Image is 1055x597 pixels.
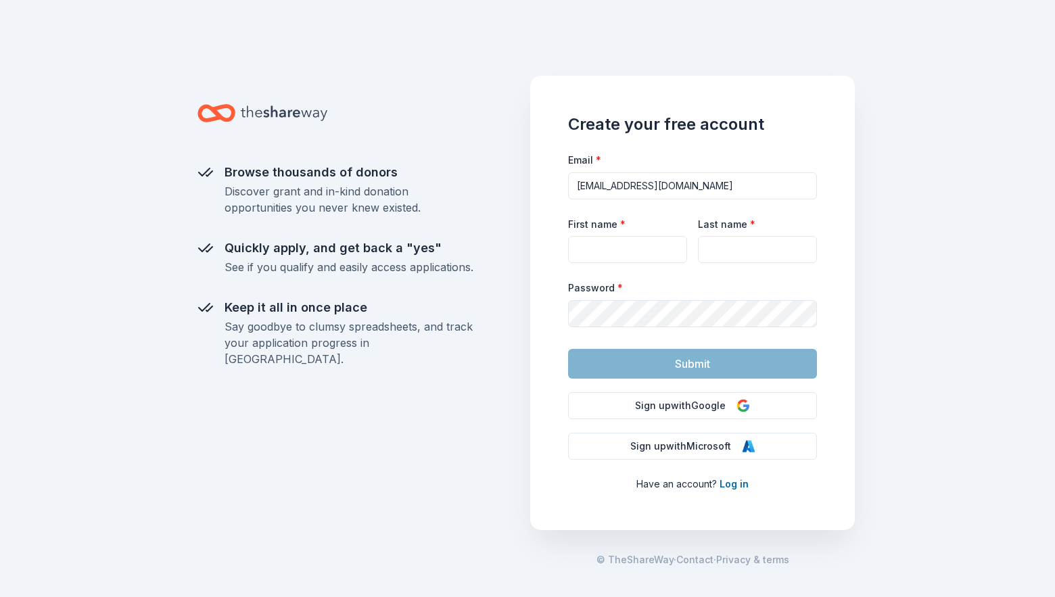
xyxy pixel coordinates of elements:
[568,281,623,295] label: Password
[596,552,789,568] span: · ·
[568,114,817,135] h1: Create your free account
[676,552,713,568] a: Contact
[225,162,473,183] div: Browse thousands of donors
[225,318,473,367] div: Say goodbye to clumsy spreadsheets, and track your application progress in [GEOGRAPHIC_DATA].
[225,183,473,216] div: Discover grant and in-kind donation opportunities you never knew existed.
[742,439,755,453] img: Microsoft Logo
[720,478,749,489] a: Log in
[225,237,473,259] div: Quickly apply, and get back a "yes"
[225,297,473,318] div: Keep it all in once place
[596,554,674,565] span: © TheShareWay
[568,218,626,231] label: First name
[568,392,817,419] button: Sign upwithGoogle
[568,153,601,167] label: Email
[736,399,750,412] img: Google Logo
[698,218,755,231] label: Last name
[636,478,717,489] span: Have an account?
[225,259,473,275] div: See if you qualify and easily access applications.
[568,433,817,460] button: Sign upwithMicrosoft
[716,552,789,568] a: Privacy & terms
